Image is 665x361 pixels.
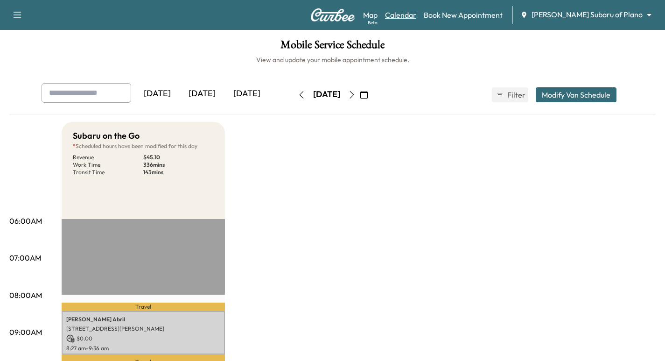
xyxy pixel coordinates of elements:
[507,89,524,100] span: Filter
[368,19,378,26] div: Beta
[73,169,143,176] p: Transit Time
[363,9,378,21] a: MapBeta
[73,154,143,161] p: Revenue
[536,87,616,102] button: Modify Van Schedule
[9,39,656,55] h1: Mobile Service Schedule
[224,83,269,105] div: [DATE]
[66,325,220,333] p: [STREET_ADDRESS][PERSON_NAME]
[66,334,220,343] p: $ 0.00
[9,326,42,338] p: 09:00AM
[143,161,214,169] p: 336 mins
[492,87,528,102] button: Filter
[73,161,143,169] p: Work Time
[73,129,140,142] h5: Subaru on the Go
[143,154,214,161] p: $ 45.10
[9,252,41,263] p: 07:00AM
[9,55,656,64] h6: View and update your mobile appointment schedule.
[424,9,503,21] a: Book New Appointment
[73,142,214,150] p: Scheduled hours have been modified for this day
[66,345,220,352] p: 8:27 am - 9:36 am
[66,316,220,323] p: [PERSON_NAME] Abril
[532,9,643,20] span: [PERSON_NAME] Subaru of Plano
[62,303,225,311] p: Travel
[9,215,42,227] p: 06:00AM
[135,83,180,105] div: [DATE]
[310,8,355,21] img: Curbee Logo
[385,9,416,21] a: Calendar
[180,83,224,105] div: [DATE]
[313,89,340,100] div: [DATE]
[143,169,214,176] p: 143 mins
[9,290,42,301] p: 08:00AM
